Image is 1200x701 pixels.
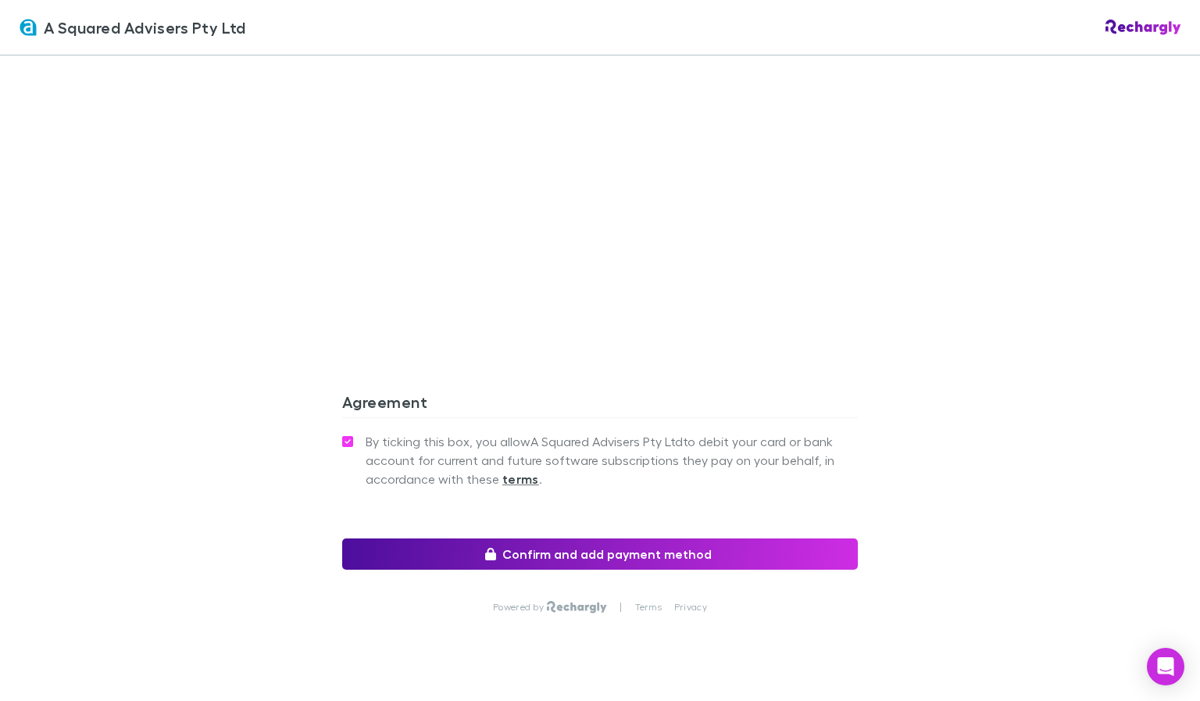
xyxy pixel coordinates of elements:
span: By ticking this box, you allow A Squared Advisers Pty Ltd to debit your card or bank account for ... [366,432,858,488]
img: A Squared Advisers Pty Ltd's Logo [19,18,37,37]
h3: Agreement [342,392,858,417]
strong: terms [502,471,539,487]
button: Confirm and add payment method [342,538,858,570]
img: Rechargly Logo [1105,20,1181,35]
p: | [620,601,622,613]
span: A Squared Advisers Pty Ltd [44,16,246,39]
p: Powered by [493,601,547,613]
a: Privacy [674,601,707,613]
a: Terms [635,601,662,613]
img: Rechargly Logo [547,601,607,613]
div: Open Intercom Messenger [1147,648,1184,685]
